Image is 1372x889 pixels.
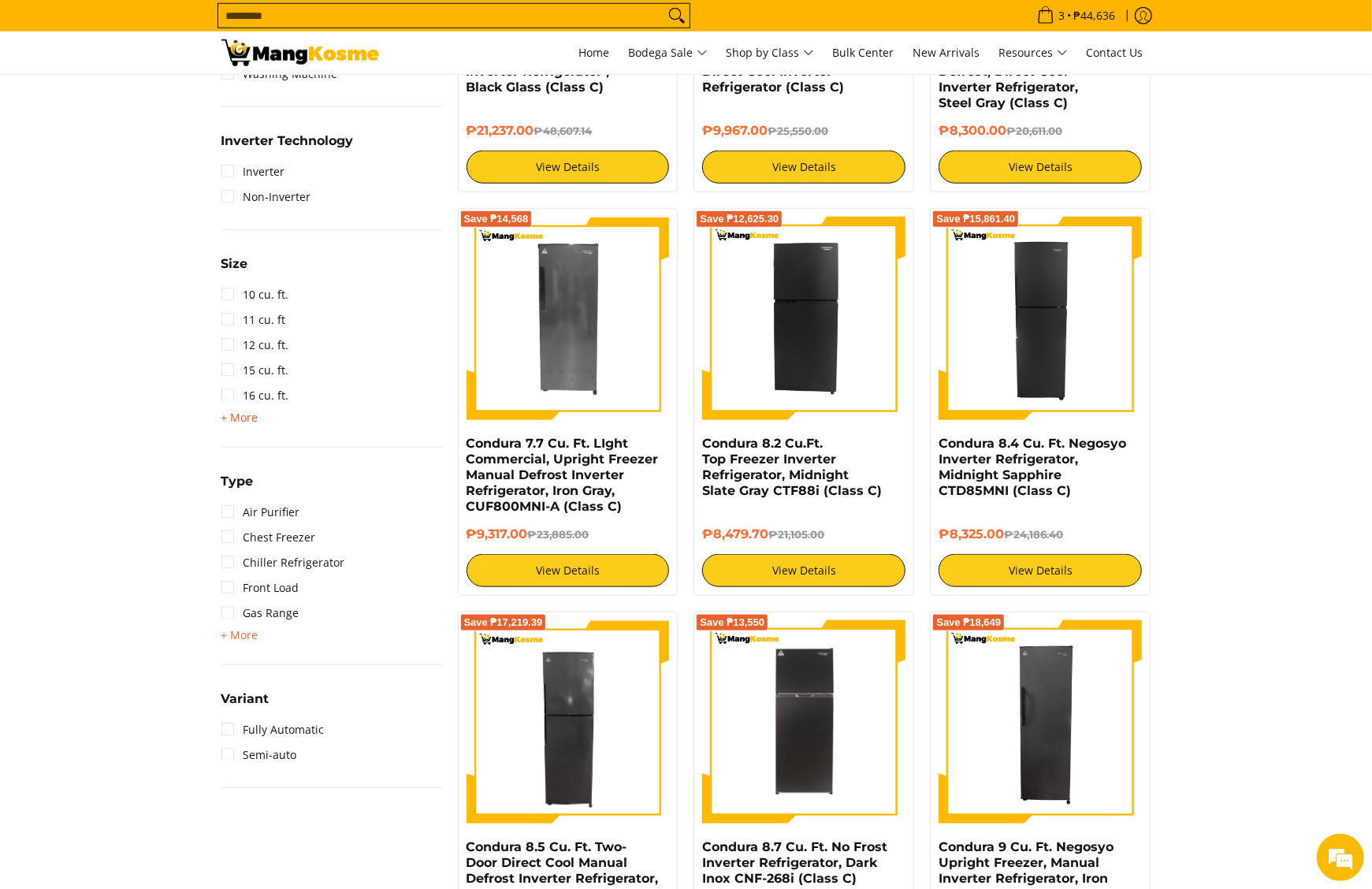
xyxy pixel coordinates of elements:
span: Inverter Technology [221,135,354,147]
del: ₱21,105.00 [768,528,824,541]
a: Semi-auto [221,742,297,768]
span: We're online! [91,199,218,358]
span: Save ₱18,649 [936,618,1001,627]
a: View Details [467,554,670,587]
a: New Arrivals [905,32,988,74]
a: 12 cu. ft. [221,333,289,358]
span: Save ₱14,568 [464,214,529,224]
del: ₱48,607.14 [534,125,593,137]
span: Shop by Class [727,43,814,63]
span: + More [221,629,258,642]
a: Condura 8.4 Cu. Ft. Negosyo Inverter Refrigerator, Midnight Sapphire CTD85MNI (Class C) [939,436,1126,498]
a: 15 cu. ft. [221,358,289,383]
a: Condura 7.7 Cu. Ft. LIght Commercial, Upright Freezer Manual Defrost Inverter Refrigerator, Iron ... [467,436,659,514]
span: Save ₱13,550 [700,618,764,627]
span: New Arrivals [913,45,980,60]
a: 16 cu. ft. [221,383,289,408]
img: Condura 9 Cu. Ft. Negosyo Upright Freezer, Manual Inverter Refrigerator, Iron Gray, CUF1000MNI-A ... [939,620,1142,824]
a: Contact Us [1079,32,1151,74]
img: Condura 8.7 Cu. Ft. No Frost Inverter Refrigerator, Dark Inox CNF-268i (Class C) [702,623,905,821]
span: Resources [999,43,1068,63]
span: Size [221,258,248,270]
a: View Details [939,151,1142,184]
button: Search [664,4,690,28]
del: ₱24,186.40 [1004,528,1063,541]
a: 11 cu. ft [221,307,286,333]
a: 10 cu. ft. [221,282,289,307]
a: Inverter [221,159,285,184]
a: Air Purifier [221,500,300,525]
summary: Open [221,475,254,500]
a: Non-Inverter [221,184,311,210]
summary: Open [221,408,258,427]
span: Save ₱17,219.39 [464,618,543,627]
a: Gas Range [221,601,299,626]
h6: ₱8,325.00 [939,526,1142,542]
a: Home [571,32,618,74]
a: Condura 8.2 Cu.Ft. Top Freezer Inverter Refrigerator, Midnight Slate Gray CTF88i (Class C) [702,436,882,498]
img: Condura 7.7 Cu. Ft. LIght Commercial, Upright Freezer Manual Defrost Inverter Refrigerator, Iron ... [467,217,670,420]
span: Home [579,45,610,60]
img: Condura 8.2 Cu.Ft. Top Freezer Inverter Refrigerator, Midnight Slate Gray CTF88i (Class C) [702,217,905,420]
summary: Open [221,258,248,282]
span: Contact Us [1087,45,1143,60]
a: View Details [939,554,1142,587]
a: View Details [702,151,905,184]
div: Minimize live chat window [258,8,296,46]
span: + More [221,411,258,424]
del: ₱23,885.00 [528,528,589,541]
a: Condura 8.7 Cu. Ft. No Frost Inverter Refrigerator, Dark Inox CNF-268i (Class C) [702,839,887,886]
summary: Open [221,135,354,159]
div: Chat with us now [82,88,265,109]
span: Type [221,475,254,488]
textarea: Type your message and hit 'Enter' [8,430,300,485]
summary: Open [221,626,258,645]
a: Front Load [221,575,299,601]
span: Bodega Sale [629,43,708,63]
a: Chiller Refrigerator [221,550,345,575]
img: Condura 8.5 Cu. Ft. Two-Door Direct Cool Manual Defrost Inverter Refrigerator, CTD800MNI-A (Class C) [467,620,670,824]
span: Variant [221,693,270,705]
span: Save ₱12,625.30 [700,214,779,224]
span: 3 [1057,10,1068,21]
span: Bulk Center [833,45,894,60]
a: Chest Freezer [221,525,316,550]
summary: Open [221,693,270,717]
h6: ₱9,317.00 [467,526,670,542]
del: ₱20,611.00 [1006,125,1062,137]
nav: Main Menu [395,32,1151,74]
img: Condura 8.4 Cu. Ft. Negosyo Inverter Refrigerator, Midnight Sapphire CTD85MNI (Class C) [939,217,1142,420]
a: Bulk Center [825,32,902,74]
a: Shop by Class [719,32,822,74]
h6: ₱9,967.00 [702,123,905,139]
a: View Details [702,554,905,587]
h6: ₱8,300.00 [939,123,1142,139]
h6: ₱21,237.00 [467,123,670,139]
span: • [1032,7,1121,24]
img: Class C Home &amp; Business Appliances: Up to 70% Off l Mang Kosme [221,39,379,66]
span: ₱44,636 [1072,10,1118,21]
a: Fully Automatic [221,717,325,742]
a: Bodega Sale [621,32,716,74]
del: ₱25,550.00 [768,125,828,137]
a: View Details [467,151,670,184]
a: Resources [991,32,1076,74]
span: Save ₱15,861.40 [936,214,1015,224]
h6: ₱8,479.70 [702,526,905,542]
